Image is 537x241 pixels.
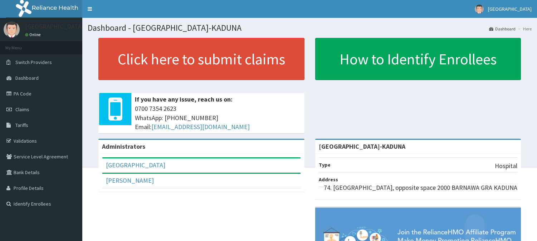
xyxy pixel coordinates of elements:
[324,183,517,192] p: 74. [GEOGRAPHIC_DATA], opposite space 2000 BARNAWA GRA KADUNA
[315,38,521,80] a: How to Identify Enrollees
[319,176,338,183] b: Address
[15,106,29,113] span: Claims
[25,23,84,30] p: [GEOGRAPHIC_DATA]
[319,142,405,151] strong: [GEOGRAPHIC_DATA]-KADUNA
[4,21,20,38] img: User Image
[516,26,532,32] li: Here
[135,95,233,103] b: If you have any issue, reach us on:
[102,142,145,151] b: Administrators
[151,123,250,131] a: [EMAIL_ADDRESS][DOMAIN_NAME]
[106,176,154,185] a: [PERSON_NAME]
[88,23,532,33] h1: Dashboard - [GEOGRAPHIC_DATA]-KADUNA
[106,161,165,169] a: [GEOGRAPHIC_DATA]
[25,32,42,37] a: Online
[15,122,28,128] span: Tariffs
[319,162,331,168] b: Type
[475,5,484,14] img: User Image
[15,59,52,65] span: Switch Providers
[495,161,517,171] p: Hospital
[489,26,516,32] a: Dashboard
[135,104,301,132] span: 0700 7354 2623 WhatsApp: [PHONE_NUMBER] Email:
[98,38,304,80] a: Click here to submit claims
[15,75,39,81] span: Dashboard
[488,6,532,12] span: [GEOGRAPHIC_DATA]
